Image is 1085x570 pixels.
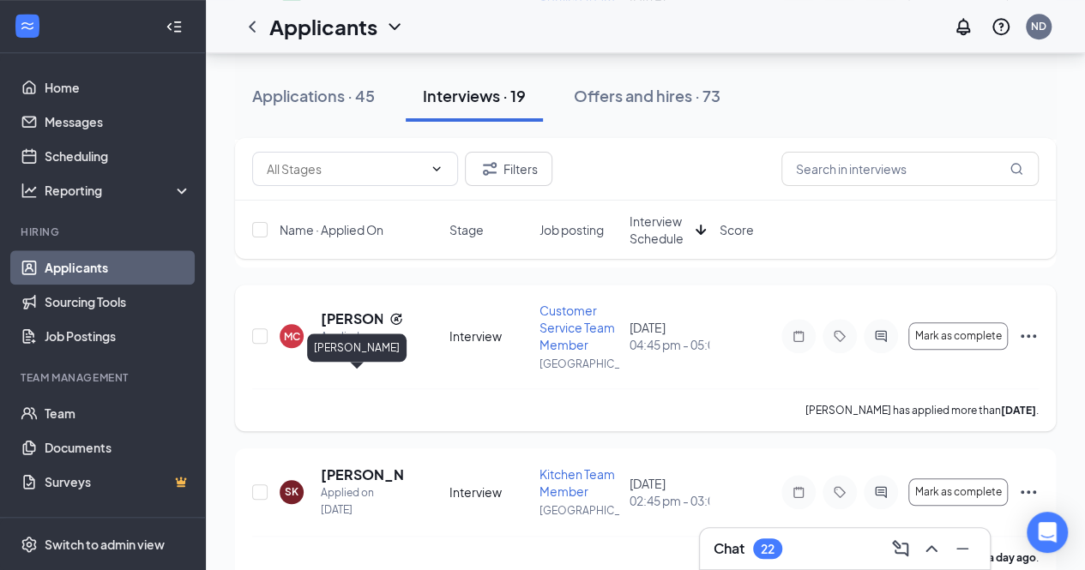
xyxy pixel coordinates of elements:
[479,159,500,179] svg: Filter
[19,17,36,34] svg: WorkstreamLogo
[539,503,619,518] p: [GEOGRAPHIC_DATA]
[166,18,183,35] svg: Collapse
[389,312,403,326] svg: Reapply
[307,333,407,362] div: [PERSON_NAME]
[449,327,529,345] div: Interview
[915,330,1002,342] span: Mark as complete
[788,329,809,343] svg: Note
[988,551,1036,564] b: a day ago
[284,329,300,344] div: MC
[321,309,383,328] h5: [PERSON_NAME]
[45,250,191,285] a: Applicants
[829,485,850,499] svg: Tag
[45,285,191,319] a: Sourcing Tools
[781,152,1039,186] input: Search in interviews
[449,221,484,238] span: Stage
[384,16,405,37] svg: ChevronDown
[1027,512,1068,553] div: Open Intercom Messenger
[714,539,744,558] h3: Chat
[952,538,973,559] svg: Minimize
[430,162,443,176] svg: ChevronDown
[45,430,191,465] a: Documents
[630,213,689,247] span: Interview Schedule
[252,85,375,106] div: Applications · 45
[465,152,552,186] button: Filter Filters
[45,536,165,553] div: Switch to admin view
[45,105,191,139] a: Messages
[908,322,1008,350] button: Mark as complete
[761,542,775,556] div: 22
[539,221,604,238] span: Job posting
[242,16,262,37] svg: ChevronLeft
[45,319,191,353] a: Job Postings
[690,219,711,240] svg: ArrowDown
[539,357,619,371] p: [GEOGRAPHIC_DATA]
[321,484,403,519] div: Applied on [DATE]
[539,303,615,352] span: Customer Service Team Member
[267,159,423,178] input: All Stages
[949,535,976,562] button: Minimize
[953,16,973,37] svg: Notifications
[45,182,192,199] div: Reporting
[321,465,403,484] h5: [PERSON_NAME]
[423,85,526,106] div: Interviews · 19
[630,492,709,509] span: 02:45 pm - 03:00 pm
[45,396,191,430] a: Team
[21,225,188,239] div: Hiring
[269,12,377,41] h1: Applicants
[908,478,1008,506] button: Mark as complete
[1018,482,1039,502] svg: Ellipses
[21,370,188,385] div: Team Management
[918,535,945,562] button: ChevronUp
[991,16,1011,37] svg: QuestionInfo
[630,475,709,509] div: [DATE]
[829,329,850,343] svg: Tag
[539,466,615,499] span: Kitchen Team Member
[630,336,709,353] span: 04:45 pm - 05:00 pm
[45,70,191,105] a: Home
[449,483,529,501] div: Interview
[630,319,709,353] div: [DATE]
[45,139,191,173] a: Scheduling
[280,221,383,238] span: Name · Applied On
[1010,162,1023,176] svg: MagnifyingGlass
[788,485,809,499] svg: Note
[1001,404,1036,417] b: [DATE]
[45,465,191,499] a: SurveysCrown
[871,329,891,343] svg: ActiveChat
[921,538,942,559] svg: ChevronUp
[21,182,38,199] svg: Analysis
[887,535,914,562] button: ComposeMessage
[574,85,720,106] div: Offers and hires · 73
[21,536,38,553] svg: Settings
[915,486,1002,498] span: Mark as complete
[720,221,754,238] span: Score
[805,403,1039,417] p: [PERSON_NAME] has applied more than .
[1018,326,1039,346] svg: Ellipses
[871,485,891,499] svg: ActiveChat
[890,538,911,559] svg: ComposeMessage
[321,328,403,363] div: Applied on [DATE]
[1031,19,1046,33] div: ND
[285,484,298,499] div: SK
